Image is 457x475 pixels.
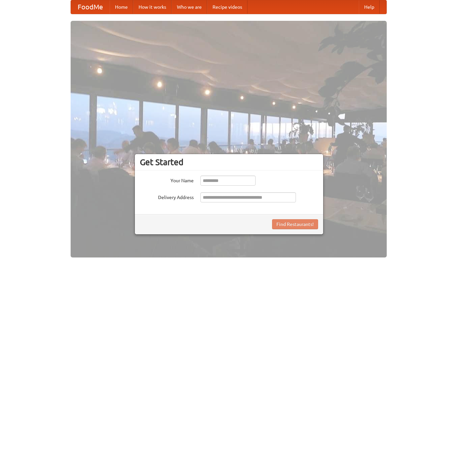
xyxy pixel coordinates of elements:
[359,0,380,14] a: Help
[172,0,207,14] a: Who we are
[110,0,133,14] a: Home
[133,0,172,14] a: How it works
[71,0,110,14] a: FoodMe
[140,192,194,201] label: Delivery Address
[207,0,247,14] a: Recipe videos
[140,157,318,167] h3: Get Started
[272,219,318,229] button: Find Restaurants!
[140,176,194,184] label: Your Name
